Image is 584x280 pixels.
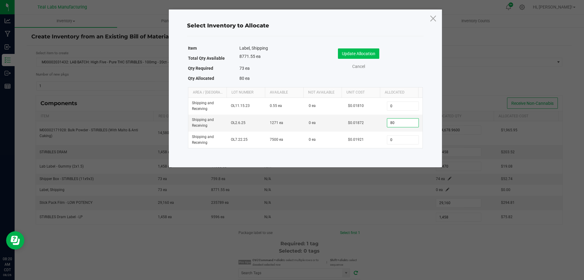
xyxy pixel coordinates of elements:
[227,98,266,115] td: OL11.15.23
[239,54,261,59] span: 8771.55 ea
[348,121,364,125] span: $0.01872
[188,74,214,83] label: Qty Allocated
[239,66,250,71] span: 73 ea
[188,64,213,73] label: Qty Required
[227,115,266,131] td: OL2.6.25
[309,104,316,108] span: 0 ea
[188,87,227,98] th: Area / [GEOGRAPHIC_DATA]
[239,45,268,51] span: Label, Shipping
[303,87,342,98] th: Not Available
[270,137,283,142] span: 7500 ea
[309,121,316,125] span: 0 ea
[346,63,371,70] a: Cancel
[270,121,283,125] span: 1271 ea
[187,22,269,29] span: Select Inventory to Allocate
[6,231,24,250] iframe: Resource center
[348,104,364,108] span: $0.01810
[188,44,197,52] label: Item
[188,54,225,62] label: Total Qty Available
[239,76,250,81] span: 80 ea
[380,87,418,98] th: Allocated
[338,48,379,59] button: Update Allocation
[270,104,282,108] span: 0.55 ea
[192,101,214,111] span: Shipping and Receiving
[192,118,214,128] span: Shipping and Receiving
[227,132,266,148] td: OL7.22.25
[342,87,380,98] th: Unit Cost
[192,135,214,145] span: Shipping and Receiving
[265,87,303,98] th: Available
[348,137,364,142] span: $0.01921
[309,137,316,142] span: 0 ea
[227,87,265,98] th: Lot Number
